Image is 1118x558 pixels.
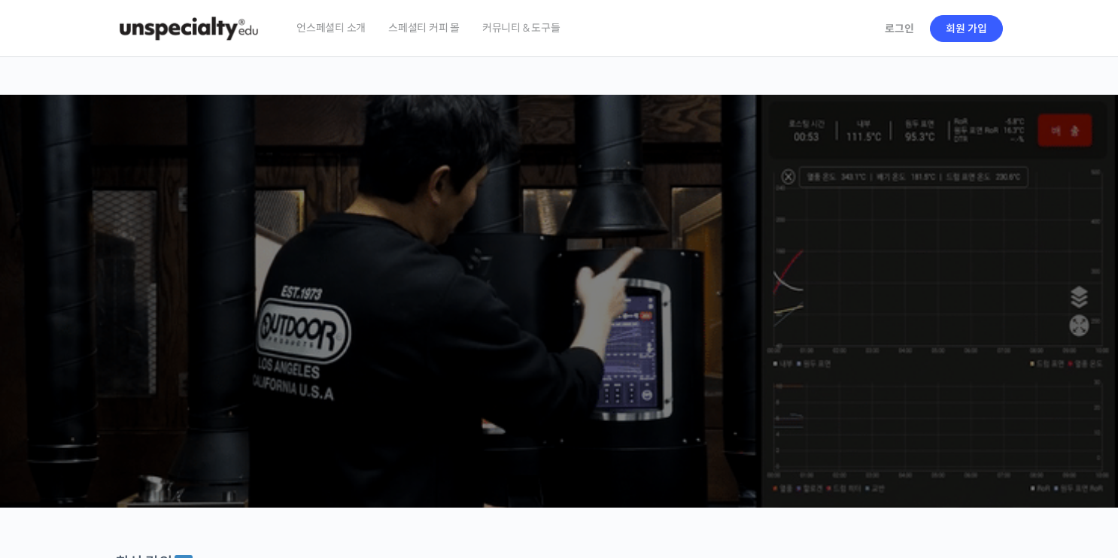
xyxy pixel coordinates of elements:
a: 로그인 [876,11,923,46]
p: [PERSON_NAME]을 다하는 당신을 위해, 최고와 함께 만든 커피 클래스 [15,230,1103,306]
p: 시간과 장소에 구애받지 않고, 검증된 커리큘럼으로 [15,313,1103,334]
a: 회원 가입 [930,15,1003,42]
